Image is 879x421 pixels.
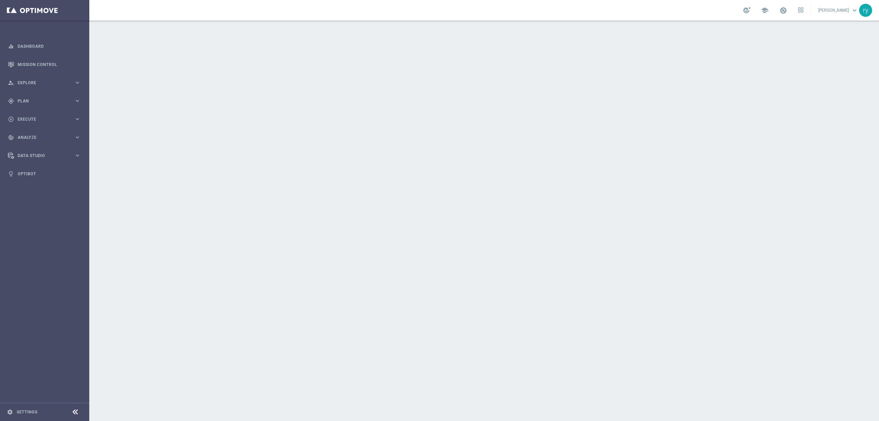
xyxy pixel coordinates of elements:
[8,55,81,74] div: Mission Control
[818,5,859,15] a: [PERSON_NAME]keyboard_arrow_down
[8,43,14,49] i: equalizer
[8,62,81,67] button: Mission Control
[8,37,81,55] div: Dashboard
[851,7,858,14] span: keyboard_arrow_down
[18,55,81,74] a: Mission Control
[8,153,81,158] button: Data Studio keyboard_arrow_right
[8,44,81,49] button: equalizer Dashboard
[74,79,81,86] i: keyboard_arrow_right
[8,153,74,159] div: Data Studio
[18,37,81,55] a: Dashboard
[8,134,14,141] i: track_changes
[18,165,81,183] a: Optibot
[74,152,81,159] i: keyboard_arrow_right
[859,4,872,17] div: ry
[74,116,81,122] i: keyboard_arrow_right
[74,98,81,104] i: keyboard_arrow_right
[74,134,81,141] i: keyboard_arrow_right
[761,7,768,14] span: school
[18,117,74,121] span: Execute
[8,98,14,104] i: gps_fixed
[7,409,13,415] i: settings
[8,171,81,177] button: lightbulb Optibot
[18,81,74,85] span: Explore
[8,165,81,183] div: Optibot
[8,135,81,140] button: track_changes Analyze keyboard_arrow_right
[18,154,74,158] span: Data Studio
[8,80,74,86] div: Explore
[8,134,74,141] div: Analyze
[16,410,37,414] a: Settings
[8,98,74,104] div: Plan
[8,98,81,104] button: gps_fixed Plan keyboard_arrow_right
[8,116,14,122] i: play_circle_outline
[8,116,74,122] div: Execute
[8,80,14,86] i: person_search
[8,80,81,86] button: person_search Explore keyboard_arrow_right
[8,171,14,177] i: lightbulb
[8,117,81,122] button: play_circle_outline Execute keyboard_arrow_right
[18,99,74,103] span: Plan
[18,135,74,140] span: Analyze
